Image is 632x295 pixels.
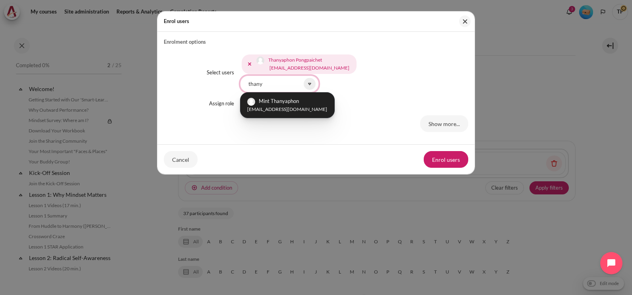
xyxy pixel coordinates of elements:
button: Enrol users [424,151,468,168]
input: Search [240,76,319,92]
span: Thanyaphon Pongpaichet [268,57,322,63]
label: Assign role [209,100,234,107]
small: [EMAIL_ADDRESS][DOMAIN_NAME] [269,65,349,71]
h5: Enrol users [164,17,189,25]
legend: Enrolment options [164,38,468,46]
button: Close [459,16,471,27]
small: [EMAIL_ADDRESS][DOMAIN_NAME] [247,106,327,113]
button: Cancel [164,151,198,168]
span: Mint Thanyaphon [259,98,299,104]
ul: Suggestions [240,92,335,118]
label: Select users [207,69,234,76]
a: Show more... [420,115,468,132]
